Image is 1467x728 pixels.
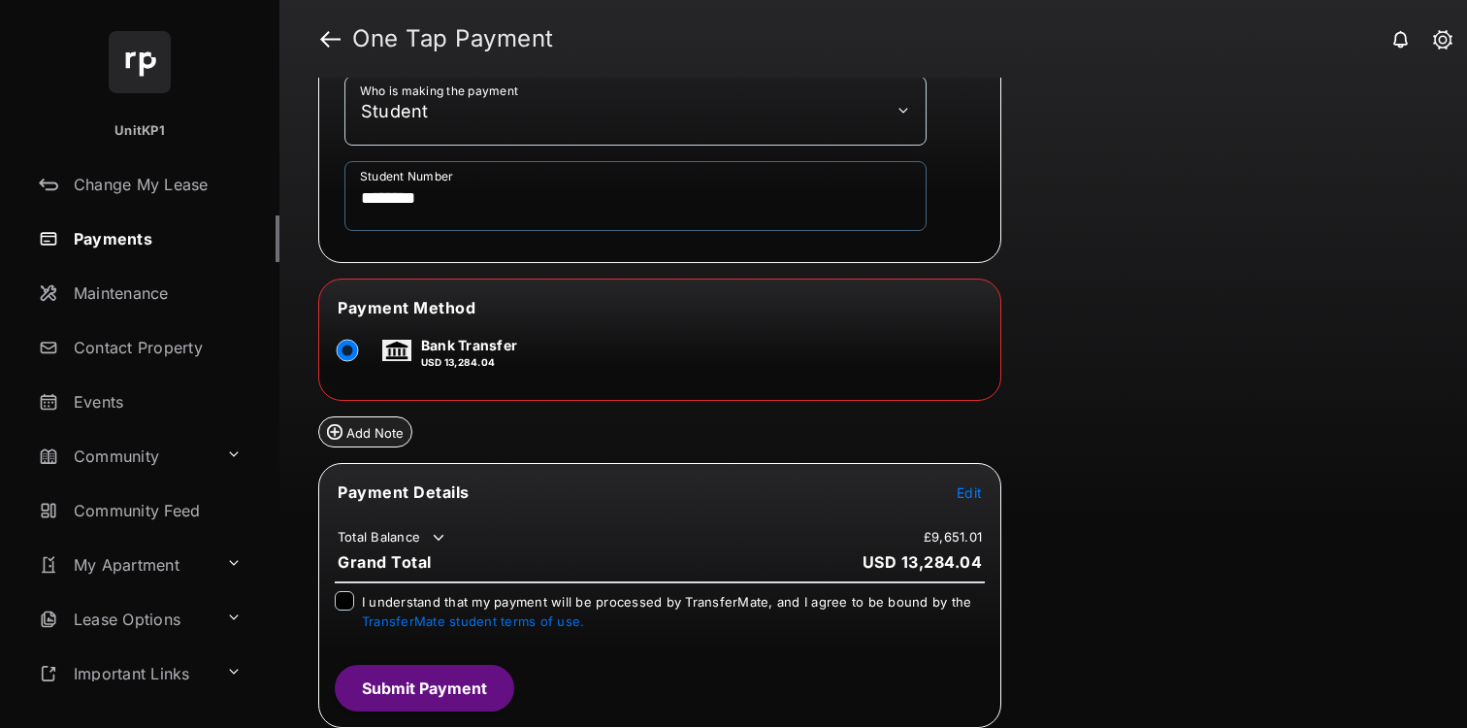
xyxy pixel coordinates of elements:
[957,482,982,502] button: Edit
[338,552,432,572] span: Grand Total
[335,665,514,711] button: Submit Payment
[352,27,554,50] strong: One Tap Payment
[923,528,983,546] td: £9,651.01
[362,613,584,629] a: TransferMate student terms of use.
[31,379,279,425] a: Events
[957,484,982,501] span: Edit
[337,528,448,547] td: Total Balance
[362,594,971,629] span: I understand that my payment will be processed by TransferMate, and I agree to be bound by the
[31,650,218,697] a: Important Links
[31,433,218,480] a: Community
[421,355,517,370] p: USD 13,284.04
[31,487,279,534] a: Community Feed
[863,552,983,572] span: USD 13,284.04
[421,335,517,355] p: Bank Transfer
[109,31,171,93] img: svg+xml;base64,PHN2ZyB4bWxucz0iaHR0cDovL3d3dy53My5vcmcvMjAwMC9zdmciIHdpZHRoPSI2NCIgaGVpZ2h0PSI2NC...
[31,596,218,643] a: Lease Options
[31,215,279,262] a: Payments
[114,121,165,141] p: UnitKP1
[338,298,475,317] span: Payment Method
[31,324,279,371] a: Contact Property
[31,270,279,316] a: Maintenance
[31,161,279,208] a: Change My Lease
[382,340,411,361] img: bank.png
[338,482,470,502] span: Payment Details
[31,542,218,588] a: My Apartment
[318,416,412,447] button: Add Note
